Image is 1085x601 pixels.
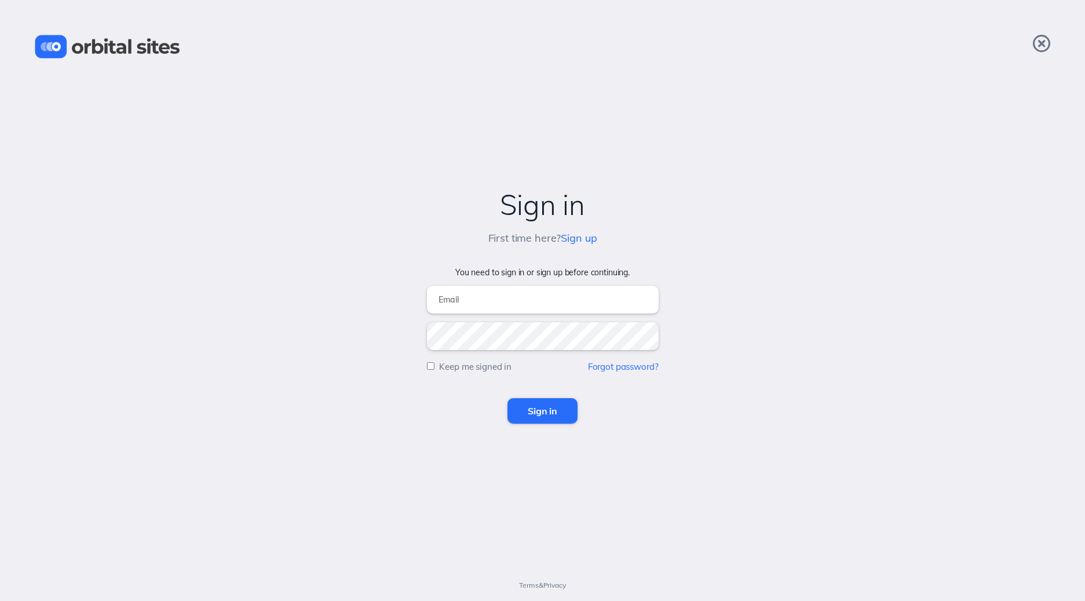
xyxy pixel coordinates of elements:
input: Sign in [507,398,578,424]
h2: Sign in [12,189,1073,221]
form: You need to sign in or sign up before continuing. [12,268,1073,424]
a: Forgot password? [588,361,659,372]
h5: First time here? [488,232,597,245]
a: Terms [519,581,538,589]
img: Orbital Sites Logo [35,35,180,59]
a: Privacy [543,581,566,589]
a: Sign up [561,231,597,245]
input: Email [427,286,659,314]
label: Keep me signed in [439,361,512,372]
